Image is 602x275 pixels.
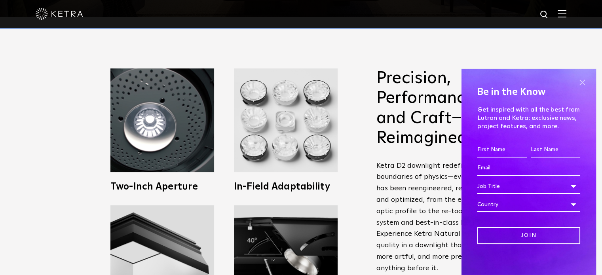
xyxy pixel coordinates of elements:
[477,179,580,194] div: Job Title
[36,8,83,20] img: ketra-logo-2019-white
[531,142,580,157] input: Last Name
[110,182,214,192] h3: Two-Inch Aperture
[234,182,338,192] h3: In-Field Adaptability
[477,161,580,176] input: Email
[477,197,580,212] div: Country
[477,106,580,130] p: Get inspired with all the best from Lutron and Ketra: exclusive news, project features, and more.
[558,10,566,17] img: Hamburger%20Nav.svg
[539,10,549,20] img: search icon
[234,68,338,172] img: Ketra D2 LED Downlight fixtures with Wireless Control
[376,160,499,274] p: Ketra D2 downlight redefines the boundaries of physics—every detail has been reengineered, redesi...
[477,142,527,157] input: First Name
[477,227,580,244] input: Join
[376,68,499,148] h2: Precision, Performance, and Craft–Reimagined
[110,68,214,172] img: Ketra 2
[477,85,580,100] h4: Be in the Know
